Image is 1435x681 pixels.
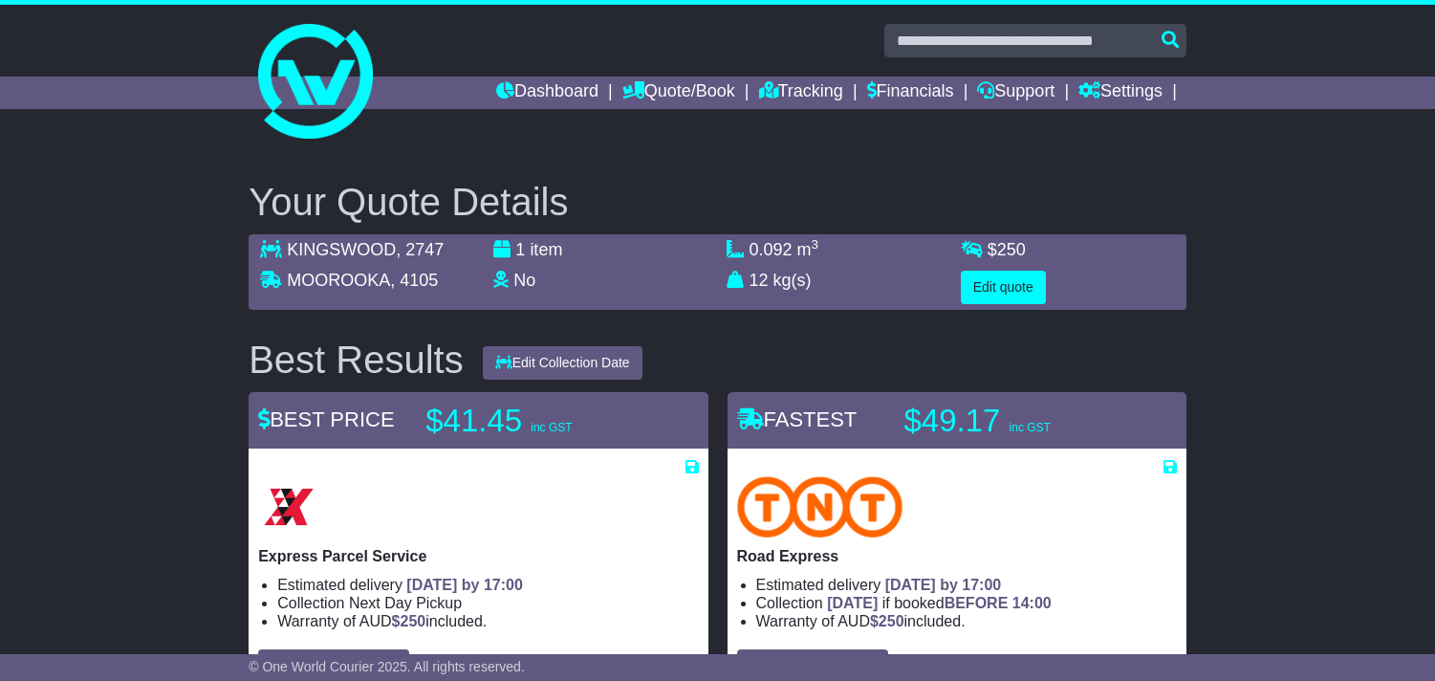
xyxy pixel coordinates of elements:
li: Warranty of AUD included. [756,612,1177,630]
a: Tracking [759,77,843,109]
span: BEST PRICE [258,407,394,431]
p: Road Express [737,547,1177,565]
div: Best Results [239,339,473,381]
span: © One World Courier 2025. All rights reserved. [249,659,525,674]
a: Support [977,77,1055,109]
li: Estimated delivery [756,576,1177,594]
span: item [530,240,562,259]
span: MOOROOKA [287,271,390,290]
span: BEFORE [945,595,1009,611]
span: [DATE] by 17:00 [885,577,1002,593]
span: 0.092 [750,240,793,259]
span: $ [392,613,426,629]
span: FASTEST [737,407,858,431]
span: , 2747 [396,240,444,259]
li: Estimated delivery [277,576,698,594]
li: Collection [756,594,1177,612]
p: $49.17 [904,402,1143,440]
span: KINGSWOOD [287,240,396,259]
span: [DATE] by 17:00 [406,577,523,593]
img: Border Express: Express Parcel Service [258,476,319,538]
span: 12 [750,271,769,290]
button: Edit quote [961,271,1046,304]
h2: Your Quote Details [249,181,1186,223]
p: $41.45 [425,402,664,440]
button: Edit Collection Date [483,346,642,380]
span: kg(s) [773,271,812,290]
span: , 4105 [390,271,438,290]
span: [DATE] [827,595,878,611]
li: Warranty of AUD included. [277,612,698,630]
a: Dashboard [496,77,598,109]
span: 250 [879,613,904,629]
span: m [797,240,819,259]
span: 250 [401,613,426,629]
span: 250 [997,240,1026,259]
li: Collection [277,594,698,612]
a: Settings [1078,77,1163,109]
sup: 3 [812,237,819,252]
a: Quote/Book [622,77,735,109]
span: $ [870,613,904,629]
span: 1 [515,240,525,259]
a: Financials [867,77,954,109]
span: inc GST [531,421,572,434]
span: if booked [827,595,1051,611]
span: inc GST [1010,421,1051,434]
span: No [513,271,535,290]
p: Express Parcel Service [258,547,698,565]
span: $ [988,240,1026,259]
img: TNT Domestic: Road Express [737,476,903,538]
span: 14:00 [1012,595,1052,611]
span: Next Day Pickup [349,595,462,611]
